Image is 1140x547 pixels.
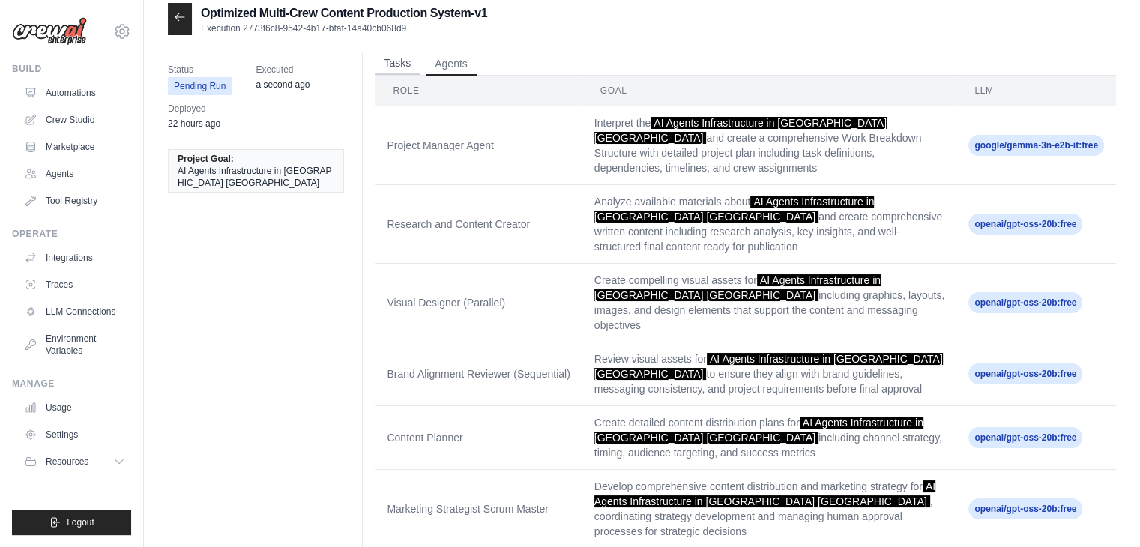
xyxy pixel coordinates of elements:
[582,106,957,185] td: Interpret the and create a comprehensive Work Breakdown Structure with detailed project plan incl...
[18,81,131,105] a: Automations
[582,342,957,406] td: Review visual assets for to ensure they align with brand guidelines, messaging consistency, and p...
[375,52,420,75] button: Tasks
[18,246,131,270] a: Integrations
[12,510,131,535] button: Logout
[18,450,131,474] button: Resources
[18,108,131,132] a: Crew Studio
[18,327,131,363] a: Environment Variables
[582,406,957,470] td: Create detailed content distribution plans for including channel strategy, timing, audience targe...
[594,117,887,144] span: AI Agents Infrastructure in [GEOGRAPHIC_DATA] [GEOGRAPHIC_DATA]
[201,4,487,22] h2: Optimized Multi-Crew Content Production System-v1
[375,106,582,185] td: Project Manager Agent
[18,189,131,213] a: Tool Registry
[18,273,131,297] a: Traces
[968,292,1082,313] span: openai/gpt-oss-20b:free
[582,76,957,106] th: Goal
[18,135,131,159] a: Marketplace
[67,516,94,528] span: Logout
[426,53,477,76] button: Agents
[968,498,1082,519] span: openai/gpt-oss-20b:free
[18,423,131,447] a: Settings
[956,76,1116,106] th: LLM
[594,353,943,380] span: AI Agents Infrastructure in [GEOGRAPHIC_DATA] [GEOGRAPHIC_DATA]
[168,62,232,77] span: Status
[375,406,582,470] td: Content Planner
[375,76,582,106] th: Role
[168,77,232,95] span: Pending Run
[12,63,131,75] div: Build
[375,185,582,264] td: Research and Content Creator
[18,300,131,324] a: LLM Connections
[968,214,1082,235] span: openai/gpt-oss-20b:free
[968,427,1082,448] span: openai/gpt-oss-20b:free
[18,396,131,420] a: Usage
[201,22,487,34] p: Execution 2773f6c8-9542-4b17-bfaf-14a40cb068d9
[168,118,220,129] time: August 28, 2025 at 17:17 EDT
[375,264,582,342] td: Visual Designer (Parallel)
[968,363,1082,384] span: openai/gpt-oss-20b:free
[12,17,87,46] img: Logo
[18,162,131,186] a: Agents
[178,165,334,189] span: AI Agents Infrastructure in [GEOGRAPHIC_DATA] [GEOGRAPHIC_DATA]
[256,79,310,90] time: August 29, 2025 at 15:00 EDT
[375,342,582,406] td: Brand Alignment Reviewer (Sequential)
[168,101,220,116] span: Deployed
[582,185,957,264] td: Analyze available materials about and create comprehensive written content including research ana...
[12,378,131,390] div: Manage
[256,62,310,77] span: Executed
[1065,475,1140,547] iframe: Chat Widget
[178,153,234,165] span: Project Goal:
[46,456,88,468] span: Resources
[968,135,1104,156] span: google/gemma-3n-e2b-it:free
[12,228,131,240] div: Operate
[582,264,957,342] td: Create compelling visual assets for including graphics, layouts, images, and design elements that...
